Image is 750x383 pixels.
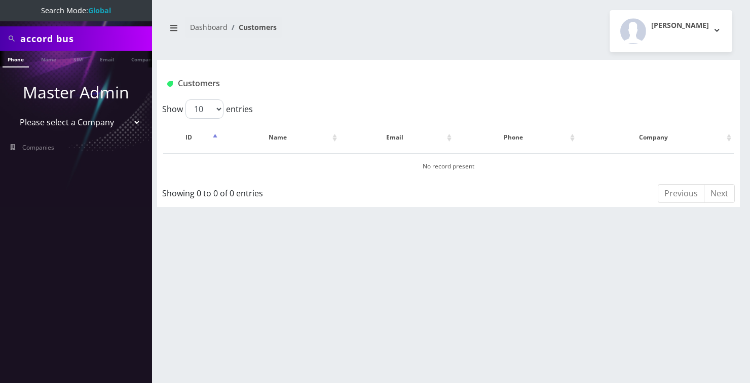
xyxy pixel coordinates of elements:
div: Showing 0 to 0 of 0 entries [162,183,393,199]
a: Previous [658,184,704,203]
a: Dashboard [190,22,228,32]
a: Next [704,184,735,203]
a: Phone [3,51,29,67]
select: Showentries [185,99,223,119]
strong: Global [88,6,111,15]
h1: Customers [167,79,633,88]
th: Name: activate to sort column ascending [221,123,340,152]
span: Search Mode: [41,6,111,15]
th: Phone: activate to sort column ascending [455,123,577,152]
label: Show entries [162,99,253,119]
button: [PERSON_NAME] [610,10,732,52]
nav: breadcrumb [165,17,441,46]
h2: [PERSON_NAME] [651,21,709,30]
a: SIM [68,51,88,66]
input: Search All Companies [20,29,149,48]
th: Email: activate to sort column ascending [341,123,454,152]
a: Name [36,51,61,66]
li: Customers [228,22,277,32]
td: No record present [163,153,734,179]
th: ID: activate to sort column descending [163,123,220,152]
th: Company: activate to sort column ascending [578,123,734,152]
a: Company [126,51,160,66]
a: Email [95,51,119,66]
span: Companies [22,143,54,152]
